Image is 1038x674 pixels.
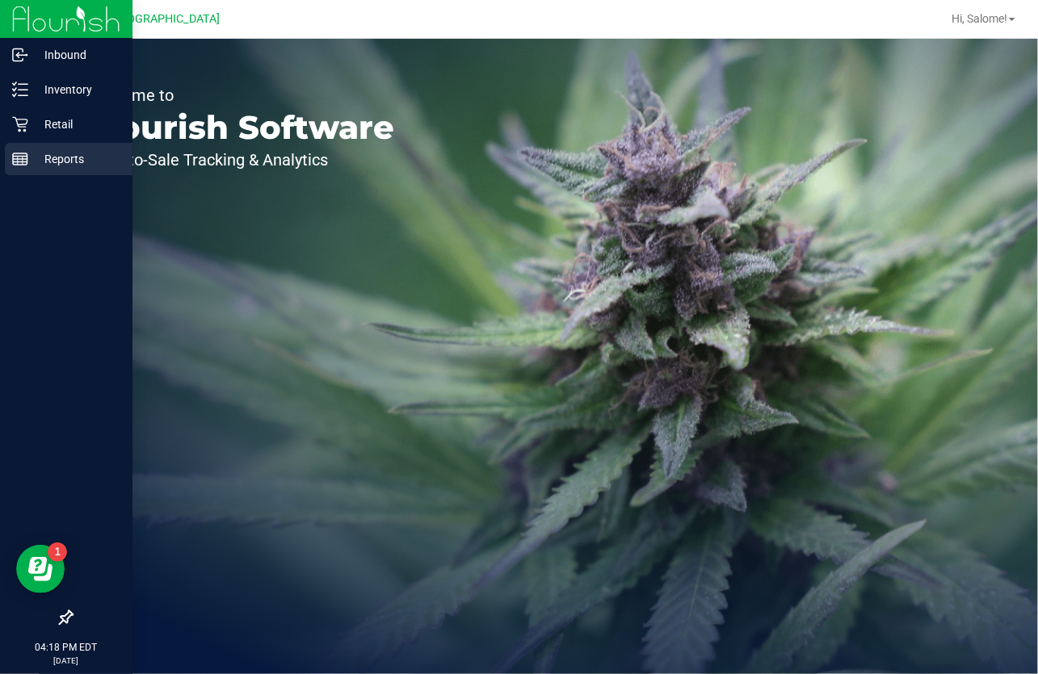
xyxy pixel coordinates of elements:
[16,545,65,593] iframe: Resource center
[87,111,394,144] p: Flourish Software
[952,12,1007,25] span: Hi, Salome!
[12,82,28,98] inline-svg: Inventory
[12,116,28,132] inline-svg: Retail
[87,87,394,103] p: Welcome to
[28,45,125,65] p: Inbound
[7,640,125,655] p: 04:18 PM EDT
[7,655,125,667] p: [DATE]
[12,151,28,167] inline-svg: Reports
[87,152,394,168] p: Seed-to-Sale Tracking & Analytics
[28,149,125,169] p: Reports
[28,115,125,134] p: Retail
[28,80,125,99] p: Inventory
[12,47,28,63] inline-svg: Inbound
[110,12,221,26] span: [GEOGRAPHIC_DATA]
[48,542,67,562] iframe: Resource center unread badge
